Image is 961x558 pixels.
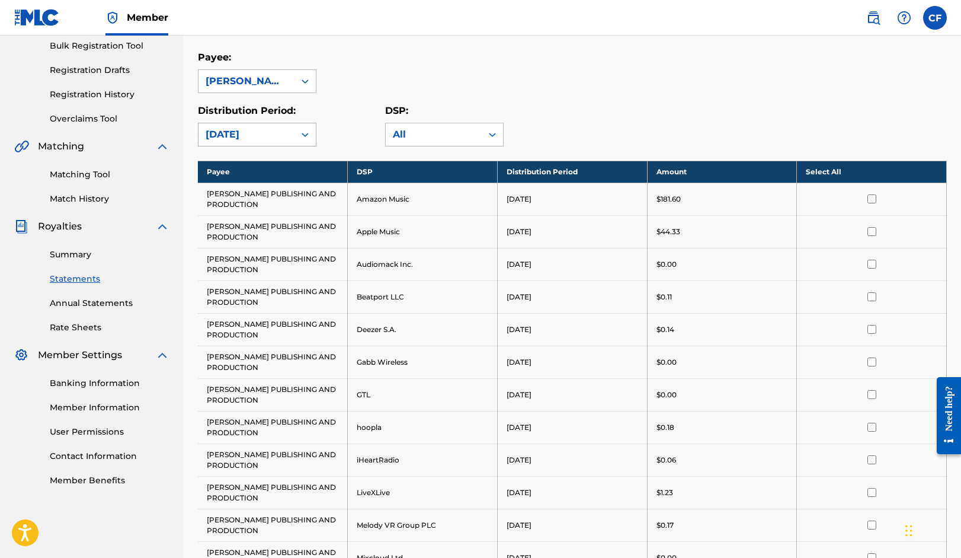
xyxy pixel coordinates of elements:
[497,509,647,541] td: [DATE]
[198,313,348,346] td: [PERSON_NAME] PUBLISHING AND PRODUCTION
[198,161,348,183] th: Payee
[497,183,647,215] td: [DATE]
[198,280,348,313] td: [PERSON_NAME] PUBLISHING AND PRODUCTION
[127,11,168,24] span: Member
[897,11,911,25] img: help
[50,168,169,181] a: Matching Tool
[50,273,169,285] a: Statements
[50,321,169,334] a: Rate Sheets
[38,348,122,362] span: Member Settings
[497,378,647,411] td: [DATE]
[14,219,28,234] img: Royalties
[348,161,498,183] th: DSP
[348,378,498,411] td: GTL
[50,88,169,101] a: Registration History
[647,161,797,183] th: Amount
[198,476,348,509] td: [PERSON_NAME] PUBLISHING AND PRODUCTION
[656,292,672,302] p: $0.11
[348,411,498,444] td: hoopla
[198,509,348,541] td: [PERSON_NAME] PUBLISHING AND PRODUCTION
[348,346,498,378] td: Gabb Wireless
[497,444,647,476] td: [DATE]
[928,365,961,466] iframe: Resource Center
[497,411,647,444] td: [DATE]
[50,401,169,414] a: Member Information
[50,113,169,125] a: Overclaims Tool
[656,455,676,465] p: $0.06
[656,227,680,237] p: $44.33
[923,6,947,30] div: User Menu
[656,390,677,400] p: $0.00
[50,377,169,390] a: Banking Information
[198,248,348,280] td: [PERSON_NAME] PUBLISHING AND PRODUCTION
[497,280,647,313] td: [DATE]
[198,378,348,411] td: [PERSON_NAME] PUBLISHING AND PRODUCTION
[105,11,120,25] img: Top Rightsholder
[656,324,674,335] p: $0.14
[656,520,674,531] p: $0.17
[497,215,647,248] td: [DATE]
[348,215,498,248] td: Apple Music
[385,105,408,116] label: DSP:
[198,444,348,476] td: [PERSON_NAME] PUBLISHING AND PRODUCTION
[656,194,681,205] p: $181.60
[50,64,169,76] a: Registration Drafts
[50,426,169,438] a: User Permissions
[155,219,169,234] img: expand
[198,52,231,63] label: Payee:
[797,161,947,183] th: Select All
[206,74,287,88] div: [PERSON_NAME] PUBLISHING AND PRODUCTION
[50,474,169,487] a: Member Benefits
[497,248,647,280] td: [DATE]
[198,411,348,444] td: [PERSON_NAME] PUBLISHING AND PRODUCTION
[38,139,84,154] span: Matching
[656,487,673,498] p: $1.23
[14,348,28,362] img: Member Settings
[155,348,169,362] img: expand
[656,422,674,433] p: $0.18
[198,346,348,378] td: [PERSON_NAME] PUBLISHING AND PRODUCTION
[206,127,287,142] div: [DATE]
[656,357,677,368] p: $0.00
[348,313,498,346] td: Deezer S.A.
[861,6,885,30] a: Public Search
[50,193,169,205] a: Match History
[14,139,29,154] img: Matching
[348,248,498,280] td: Audiomack Inc.
[497,161,647,183] th: Distribution Period
[50,40,169,52] a: Bulk Registration Tool
[497,313,647,346] td: [DATE]
[905,513,912,549] div: Drag
[393,127,475,142] div: All
[198,183,348,215] td: [PERSON_NAME] PUBLISHING AND PRODUCTION
[155,139,169,154] img: expand
[50,248,169,261] a: Summary
[497,476,647,509] td: [DATE]
[348,476,498,509] td: LiveXLive
[902,501,961,558] iframe: Chat Widget
[348,444,498,476] td: iHeartRadio
[892,6,916,30] div: Help
[198,215,348,248] td: [PERSON_NAME] PUBLISHING AND PRODUCTION
[50,297,169,310] a: Annual Statements
[38,219,82,234] span: Royalties
[14,9,60,26] img: MLC Logo
[198,105,296,116] label: Distribution Period:
[656,259,677,270] p: $0.00
[866,11,880,25] img: search
[497,346,647,378] td: [DATE]
[348,509,498,541] td: Melody VR Group PLC
[348,183,498,215] td: Amazon Music
[50,450,169,463] a: Contact Information
[348,280,498,313] td: Beatport LLC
